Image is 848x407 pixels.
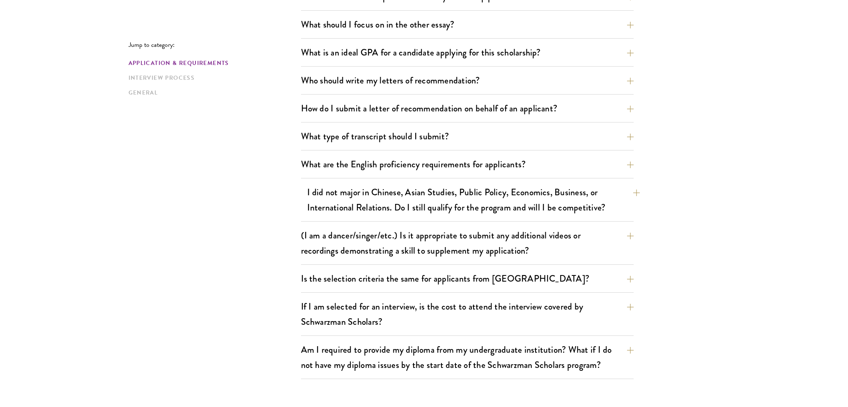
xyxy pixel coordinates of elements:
[301,43,634,62] button: What is an ideal GPA for a candidate applying for this scholarship?
[301,340,634,374] button: Am I required to provide my diploma from my undergraduate institution? What if I do not have my d...
[129,59,296,67] a: Application & Requirements
[301,155,634,173] button: What are the English proficiency requirements for applicants?
[301,127,634,146] button: What type of transcript should I submit?
[129,41,301,49] p: Jump to category:
[129,88,296,97] a: General
[301,15,634,34] button: What should I focus on in the other essay?
[301,226,634,260] button: (I am a dancer/singer/etc.) Is it appropriate to submit any additional videos or recordings demon...
[301,269,634,288] button: Is the selection criteria the same for applicants from [GEOGRAPHIC_DATA]?
[129,74,296,82] a: Interview Process
[307,183,640,217] button: I did not major in Chinese, Asian Studies, Public Policy, Economics, Business, or International R...
[301,297,634,331] button: If I am selected for an interview, is the cost to attend the interview covered by Schwarzman Scho...
[301,71,634,90] button: Who should write my letters of recommendation?
[301,99,634,118] button: How do I submit a letter of recommendation on behalf of an applicant?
